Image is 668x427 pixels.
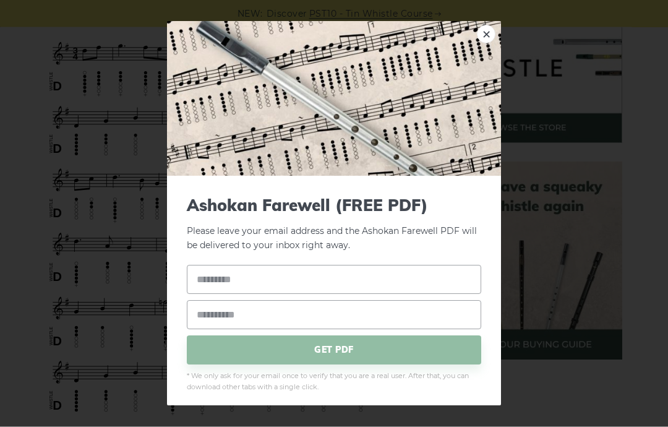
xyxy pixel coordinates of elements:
img: Tin Whistle Tab Preview [167,22,501,176]
span: GET PDF [187,335,481,364]
span: Ashokan Farewell (FREE PDF) [187,196,481,215]
span: * We only ask for your email once to verify that you are a real user. After that, you can downloa... [187,371,481,393]
p: Please leave your email address and the Ashokan Farewell PDF will be delivered to your inbox righ... [187,196,481,253]
a: × [477,25,495,44]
